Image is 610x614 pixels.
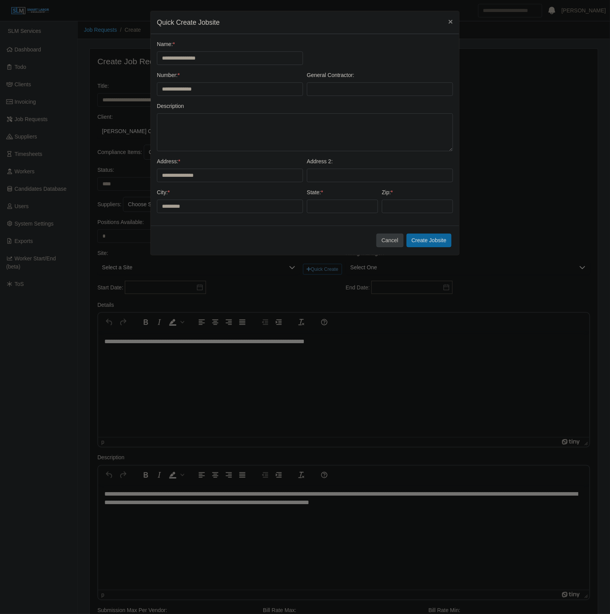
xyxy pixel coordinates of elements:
label: Address: [157,157,181,166]
h5: Quick Create Jobsite [157,17,220,27]
span: × [448,17,453,26]
label: Address 2: [307,157,333,166]
label: Name: [157,40,175,48]
button: × [442,11,459,32]
button: Create Jobsite [407,234,452,247]
label: City: [157,188,170,197]
label: General Contractor: [307,71,354,79]
body: Rich Text Area. Press ALT-0 for help. [6,6,485,24]
button: Cancel [377,234,404,247]
label: Number: [157,71,180,79]
label: Description [157,102,184,110]
body: Rich Text Area. Press ALT-0 for help. [6,6,485,15]
label: Zip: [382,188,393,197]
label: State: [307,188,323,197]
